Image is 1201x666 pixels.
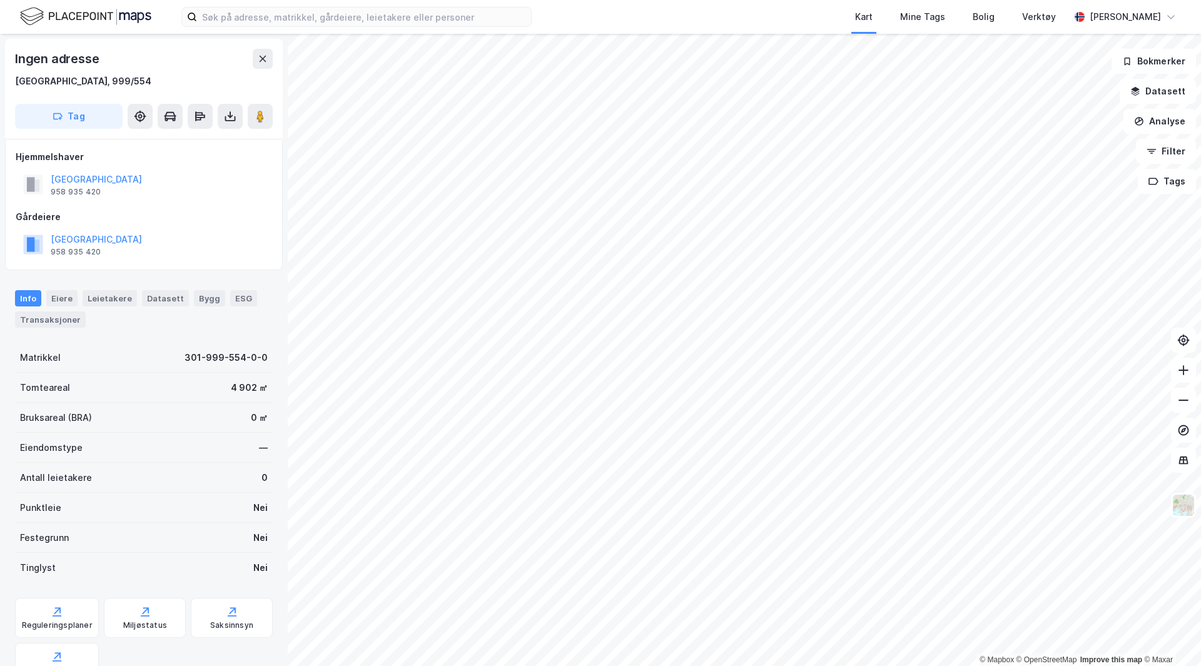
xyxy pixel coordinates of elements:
div: [GEOGRAPHIC_DATA], 999/554 [15,74,151,89]
div: 4 902 ㎡ [231,380,268,395]
img: Z [1172,493,1195,517]
div: Eiere [46,290,78,306]
div: Tomteareal [20,380,70,395]
div: Antall leietakere [20,470,92,485]
a: OpenStreetMap [1016,655,1077,664]
button: Datasett [1120,79,1196,104]
div: 301-999-554-0-0 [185,350,268,365]
div: Saksinnsyn [210,620,253,630]
div: Nei [253,560,268,575]
div: Bygg [194,290,225,306]
div: Nei [253,500,268,515]
div: Ingen adresse [15,49,101,69]
div: Leietakere [83,290,137,306]
div: 0 [261,470,268,485]
div: Mine Tags [900,9,945,24]
button: Tag [15,104,123,129]
div: Gårdeiere [16,209,272,225]
div: [PERSON_NAME] [1090,9,1161,24]
img: logo.f888ab2527a4732fd821a326f86c7f29.svg [20,6,151,28]
iframe: Chat Widget [1138,606,1201,666]
button: Tags [1138,169,1196,194]
div: 958 935 420 [51,187,101,197]
div: Eiendomstype [20,440,83,455]
div: — [259,440,268,455]
div: Transaksjoner [15,311,86,328]
div: 958 935 420 [51,247,101,257]
button: Analyse [1123,109,1196,134]
button: Filter [1136,139,1196,164]
input: Søk på adresse, matrikkel, gårdeiere, leietakere eller personer [197,8,531,26]
div: Bruksareal (BRA) [20,410,92,425]
div: Kart [855,9,873,24]
a: Improve this map [1080,655,1142,664]
div: Info [15,290,41,306]
button: Bokmerker [1112,49,1196,74]
a: Mapbox [980,655,1014,664]
div: Tinglyst [20,560,56,575]
div: Reguleringsplaner [22,620,93,630]
div: Matrikkel [20,350,61,365]
div: Punktleie [20,500,61,515]
div: Hjemmelshaver [16,149,272,164]
div: Bolig [973,9,995,24]
div: Verktøy [1022,9,1056,24]
div: Datasett [142,290,189,306]
div: Miljøstatus [123,620,167,630]
div: Nei [253,530,268,545]
div: Festegrunn [20,530,69,545]
div: 0 ㎡ [251,410,268,425]
div: ESG [230,290,257,306]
